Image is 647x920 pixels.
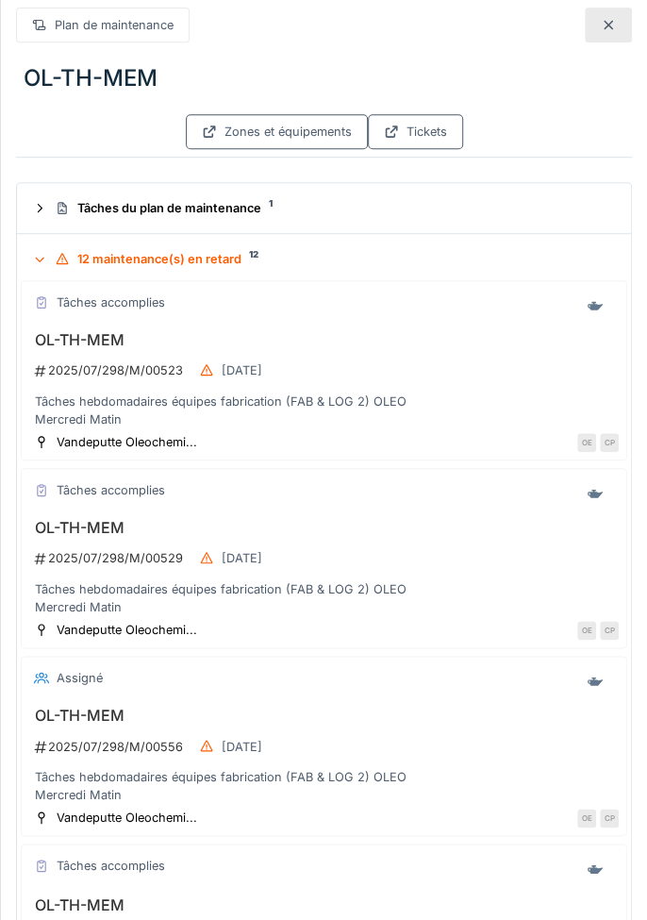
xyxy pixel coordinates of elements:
[33,541,619,576] div: 2025/07/298/M/00529
[222,549,262,567] div: [DATE]
[57,857,165,875] div: Tâches accomplies
[55,16,174,34] div: Plan de maintenance
[186,114,368,149] div: Zones et équipements
[55,250,608,268] div: 12 maintenance(s) en retard
[25,191,623,226] summary: Tâches du plan de maintenance1
[222,738,262,756] div: [DATE]
[577,621,596,640] div: OE
[29,768,619,804] div: Tâches hebdomadaires équipes fabrication (FAB & LOG 2) OLEO Mercredi Matin
[577,433,596,452] div: OE
[57,669,103,687] div: Assigné
[33,729,619,764] div: 2025/07/298/M/00556
[600,809,619,828] div: CP
[55,199,608,217] div: Tâches du plan de maintenance
[16,54,632,103] div: OL-TH-MEM
[57,809,197,827] div: Vandeputte Oleochemi...
[57,481,165,499] div: Tâches accomplies
[577,809,596,828] div: OE
[57,293,165,311] div: Tâches accomplies
[600,621,619,640] div: CP
[25,242,623,276] summary: 12 maintenance(s) en retard12
[29,707,619,725] h3: OL-TH-MEM
[57,621,197,639] div: Vandeputte Oleochemi...
[57,433,197,451] div: Vandeputte Oleochemi...
[29,580,619,616] div: Tâches hebdomadaires équipes fabrication (FAB & LOG 2) OLEO Mercredi Matin
[368,114,463,149] div: Tickets
[33,353,619,388] div: 2025/07/298/M/00523
[29,393,619,428] div: Tâches hebdomadaires équipes fabrication (FAB & LOG 2) OLEO Mercredi Matin
[222,361,262,379] div: [DATE]
[600,433,619,452] div: CP
[29,895,619,913] h3: OL-TH-MEM
[29,331,619,349] h3: OL-TH-MEM
[29,519,619,537] h3: OL-TH-MEM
